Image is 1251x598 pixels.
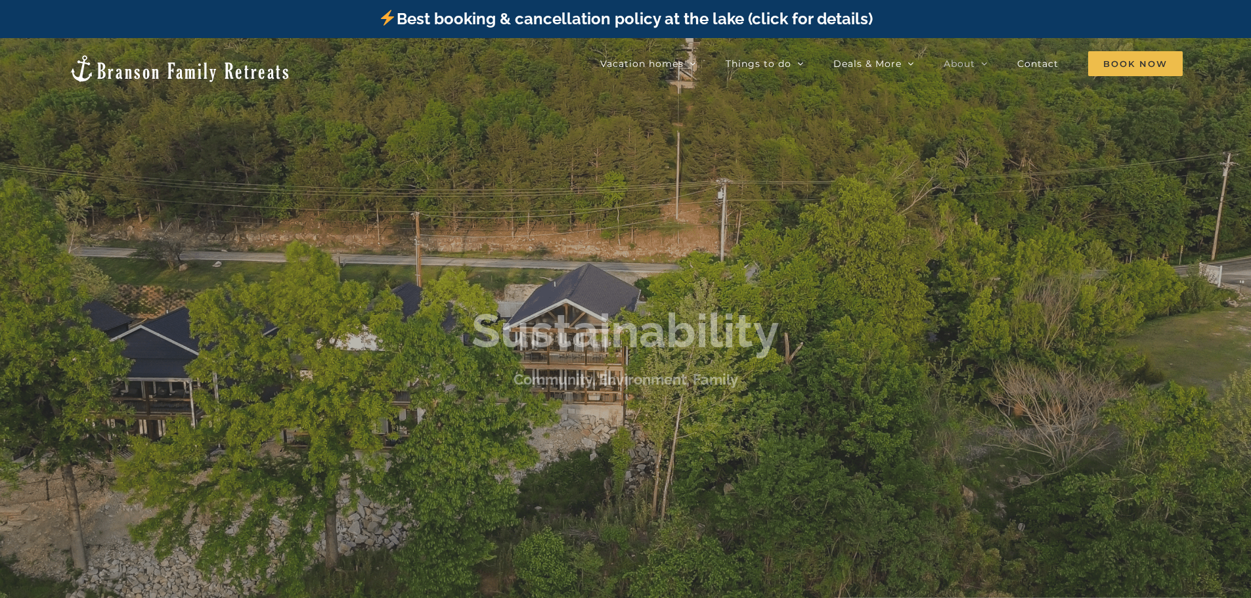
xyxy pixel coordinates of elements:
[600,51,1183,77] nav: Main Menu
[600,59,684,68] span: Vacation homes
[68,54,291,83] img: Branson Family Retreats Logo
[1088,51,1183,76] span: Book Now
[1017,51,1059,77] a: Contact
[472,303,779,358] b: Sustainability
[1017,59,1059,68] span: Contact
[726,59,791,68] span: Things to do
[833,59,902,68] span: Deals & More
[378,9,872,28] a: Best booking & cancellation policy at the lake (click for details)
[600,51,696,77] a: Vacation homes
[514,371,738,388] h3: Community, Environment, Family
[944,51,988,77] a: About
[1088,51,1183,77] a: Book Now
[944,59,975,68] span: About
[833,51,914,77] a: Deals & More
[726,51,804,77] a: Things to do
[380,10,395,26] img: ⚡️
